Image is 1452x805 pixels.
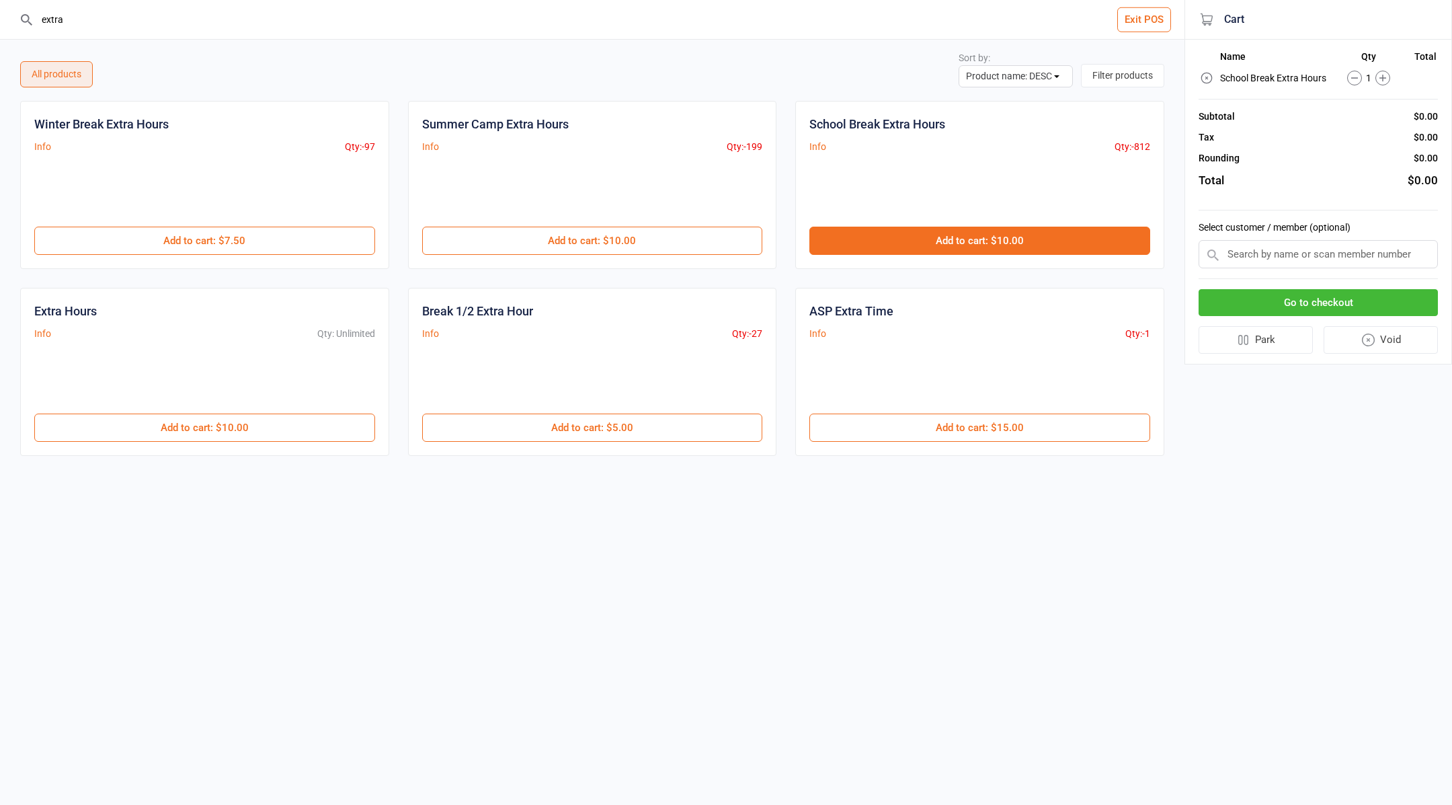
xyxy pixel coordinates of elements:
[1199,130,1214,145] div: Tax
[1125,327,1150,341] div: Qty: -1
[34,140,51,154] button: Info
[34,414,375,442] button: Add to cart: $10.00
[422,302,533,320] div: Break 1/2 Extra Hour
[1406,51,1437,67] th: Total
[809,115,945,133] div: School Break Extra Hours
[20,61,93,87] div: All products
[1199,289,1438,317] button: Go to checkout
[959,52,990,63] label: Sort by:
[1414,151,1438,165] div: $0.00
[422,140,439,154] button: Info
[809,414,1150,442] button: Add to cart: $15.00
[1414,110,1438,124] div: $0.00
[34,302,97,320] div: Extra Hours
[34,227,375,255] button: Add to cart: $7.50
[732,327,762,341] div: Qty: -27
[422,414,763,442] button: Add to cart: $5.00
[809,327,826,341] button: Info
[1081,64,1164,87] button: Filter products
[809,302,893,320] div: ASP Extra Time
[1324,326,1439,354] button: Void
[422,227,763,255] button: Add to cart: $10.00
[34,327,51,341] button: Info
[422,115,569,133] div: Summer Camp Extra Hours
[809,227,1150,255] button: Add to cart: $10.00
[1199,326,1313,354] button: Park
[1220,69,1332,87] td: School Break Extra Hours
[1117,7,1171,32] button: Exit POS
[1220,51,1332,67] th: Name
[317,327,375,341] div: Qty: Unlimited
[1408,172,1438,190] div: $0.00
[809,140,826,154] button: Info
[422,327,439,341] button: Info
[1199,110,1235,124] div: Subtotal
[1334,71,1405,85] div: 1
[1199,151,1240,165] div: Rounding
[345,140,375,154] div: Qty: -97
[1334,51,1405,67] th: Qty
[727,140,762,154] div: Qty: -199
[1115,140,1150,154] div: Qty: -812
[1199,221,1438,235] label: Select customer / member (optional)
[1199,240,1438,268] input: Search by name or scan member number
[1414,130,1438,145] div: $0.00
[34,115,169,133] div: Winter Break Extra Hours
[1199,172,1224,190] div: Total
